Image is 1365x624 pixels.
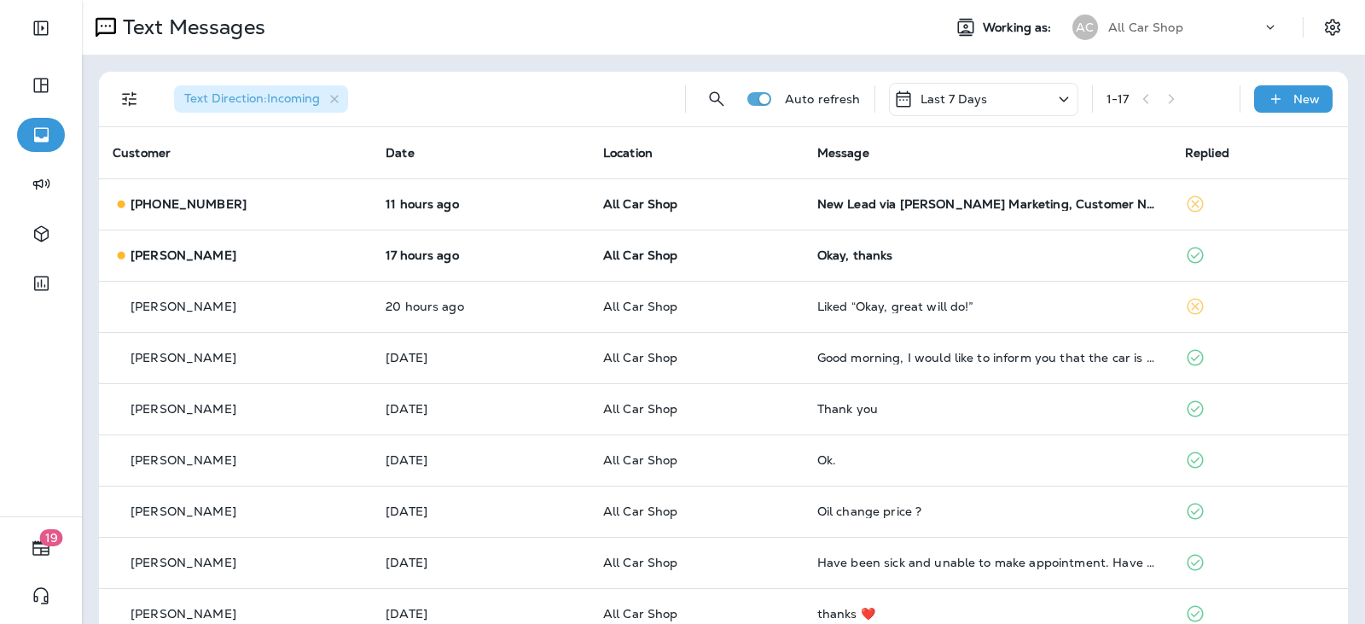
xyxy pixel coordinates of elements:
p: [PERSON_NAME] [131,402,236,416]
span: Replied [1185,145,1229,160]
p: [PERSON_NAME] [131,504,236,518]
div: 1 - 17 [1107,92,1130,106]
p: Sep 30, 2025 08:49 PM [386,197,576,211]
p: Sep 24, 2025 06:55 PM [386,556,576,569]
span: All Car Shop [603,299,678,314]
p: [PERSON_NAME] [131,453,236,467]
button: Search Messages [700,82,734,116]
p: [PERSON_NAME] [131,351,236,364]
p: Sep 28, 2025 08:40 AM [386,351,576,364]
span: Location [603,145,653,160]
p: Sep 26, 2025 12:42 PM [386,402,576,416]
div: thanks ❤️ [817,607,1158,621]
span: All Car Shop [603,555,678,570]
div: Okay, thanks [817,248,1158,262]
span: Customer [113,145,171,160]
p: [PERSON_NAME] [131,607,236,621]
div: Liked “Okay, great will do!” [817,300,1158,313]
button: Filters [113,82,147,116]
span: All Car Shop [603,350,678,365]
p: Sep 24, 2025 07:06 PM [386,504,576,518]
p: Last 7 Days [921,92,988,106]
span: 19 [40,529,63,546]
button: Expand Sidebar [17,11,65,45]
div: New Lead via Merrick Marketing, Customer Name: Damien S., Contact info: Masked phone number avail... [817,197,1158,211]
p: Sep 24, 2025 05:33 PM [386,607,576,621]
span: Date [386,145,415,160]
div: AC [1072,15,1098,40]
span: All Car Shop [603,196,678,212]
div: Ok. [817,453,1158,467]
p: All Car Shop [1108,20,1183,34]
p: [PERSON_NAME] [131,300,236,313]
p: [PHONE_NUMBER] [131,197,247,211]
span: All Car Shop [603,401,678,417]
span: All Car Shop [603,452,678,468]
div: Have been sick and unable to make appointment. Have drs appt tomorrow so hopefully will get some ... [817,556,1158,569]
div: Good morning, I would like to inform you that the car is no longer cooling today after I brought ... [817,351,1158,364]
p: Auto refresh [785,92,861,106]
p: [PERSON_NAME] [131,248,236,262]
span: Working as: [983,20,1055,35]
p: Sep 25, 2025 04:32 PM [386,453,576,467]
p: Sep 30, 2025 11:06 AM [386,300,576,313]
div: Text Direction:Incoming [174,85,348,113]
p: Text Messages [116,15,265,40]
button: 19 [17,531,65,565]
span: Message [817,145,869,160]
p: New [1293,92,1320,106]
div: Oil change price ? [817,504,1158,518]
p: [PERSON_NAME] [131,556,236,569]
span: Text Direction : Incoming [184,90,320,106]
button: Settings [1317,12,1348,43]
div: Thank you [817,402,1158,416]
p: Sep 30, 2025 02:47 PM [386,248,576,262]
span: All Car Shop [603,504,678,519]
span: All Car Shop [603,606,678,621]
span: All Car Shop [603,248,678,263]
